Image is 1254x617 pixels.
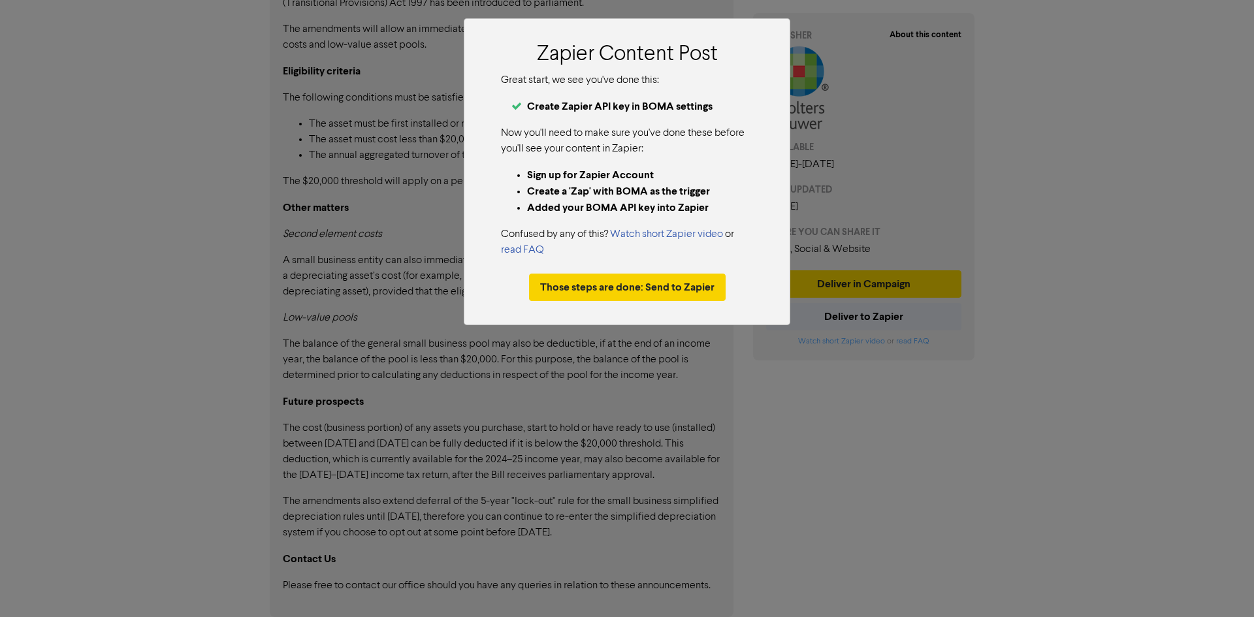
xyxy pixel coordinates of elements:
iframe: Chat Widget [1189,554,1254,617]
h2: Zapier Content Post [501,42,753,67]
b: Create Zapier API key in BOMA settings [527,100,713,113]
p: Confused by any of this? or [501,227,753,258]
p: Great start, we see you've done this: [501,72,753,88]
a: read FAQ [501,245,544,255]
b: Sign up for Zapier Account [527,168,654,182]
b: Added your BOMA API key into Zapier [527,201,709,214]
p: Now you'll need to make sure you've done these before you'll see your content in Zapier: [501,125,753,157]
b: Create a 'Zap' with BOMA as the trigger [527,185,710,198]
button: Those steps are done: Send to Zapier [529,274,726,301]
a: Watch short Zapier video [610,229,723,240]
